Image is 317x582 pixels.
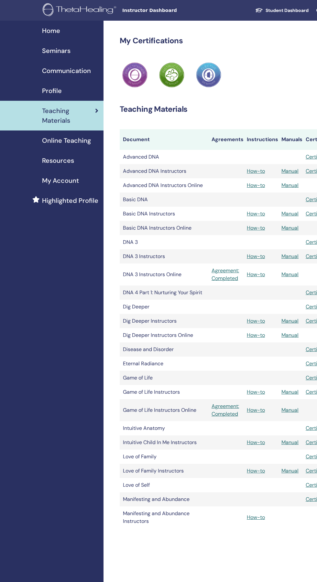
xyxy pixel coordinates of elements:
a: Agreement: Completed [212,402,240,418]
td: DNA 3 Instructors [120,249,208,264]
a: How-to [247,182,265,189]
td: Dig Deeper Instructors Online [120,328,208,342]
td: DNA 4 Part 1: Nurturing Your Spirit [120,286,208,300]
th: Instructions [244,129,278,150]
a: Student Dashboard [250,5,314,16]
img: graduation-cap-white.svg [255,7,263,13]
td: Love of Self [120,478,208,492]
td: Game of Life [120,371,208,385]
td: DNA 3 [120,235,208,249]
td: Disease and Disorder [120,342,208,357]
a: Manual [281,182,299,189]
th: Agreements [208,129,244,150]
a: How-to [247,253,265,260]
a: Manual [281,407,299,413]
span: Resources [42,156,74,165]
a: How-to [247,224,265,231]
span: Instructor Dashboard [122,7,219,14]
span: Online Teaching [42,136,91,145]
td: Eternal Radiance [120,357,208,371]
span: Home [42,26,60,36]
a: How-to [247,439,265,446]
span: Communication [42,66,91,76]
img: Practitioner [122,62,148,88]
span: Seminars [42,46,71,56]
td: Advanced DNA Instructors Online [120,178,208,192]
a: How-to [247,168,265,174]
a: Agreement: Completed [212,267,240,282]
td: Dig Deeper Instructors [120,314,208,328]
th: Document [120,129,208,150]
img: Practitioner [159,62,184,88]
td: Manifesting and Abundance Instructors [120,506,208,528]
a: How-to [247,271,265,278]
a: Manual [281,224,299,231]
a: How-to [247,332,265,338]
td: Basic DNA Instructors [120,207,208,221]
a: How-to [247,514,265,521]
td: DNA 3 Instructors Online [120,264,208,286]
td: Basic DNA Instructors Online [120,221,208,235]
td: Manifesting and Abundance [120,492,208,506]
span: Highlighted Profile [42,196,98,205]
a: How-to [247,210,265,217]
td: Intuitive Child In Me Instructors [120,435,208,450]
td: Game of Life Instructors [120,385,208,399]
td: Love of Family [120,450,208,464]
td: Advanced DNA Instructors [120,164,208,178]
td: Basic DNA [120,192,208,207]
a: How-to [247,317,265,324]
span: My Account [42,176,79,185]
a: Manual [281,271,299,278]
td: Intuitive Anatomy [120,421,208,435]
a: Manual [281,439,299,446]
span: Teaching Materials [42,106,95,125]
a: Manual [281,332,299,338]
span: Profile [42,86,62,96]
a: Manual [281,210,299,217]
td: Advanced DNA [120,150,208,164]
a: Manual [281,467,299,474]
a: Manual [281,389,299,395]
a: Manual [281,317,299,324]
a: How-to [247,389,265,395]
th: Manuals [278,129,302,150]
td: Game of Life Instructors Online [120,399,208,421]
a: How-to [247,467,265,474]
a: How-to [247,407,265,413]
a: Manual [281,253,299,260]
a: Manual [281,168,299,174]
td: Love of Family Instructors [120,464,208,478]
td: Dig Deeper [120,300,208,314]
img: Practitioner [196,62,221,88]
img: logo.png [43,3,118,18]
